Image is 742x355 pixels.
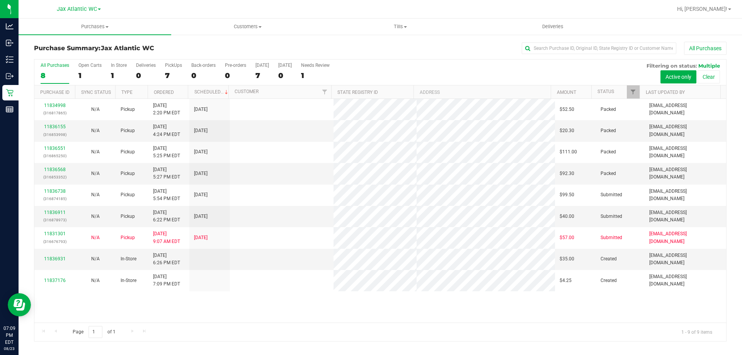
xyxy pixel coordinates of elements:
span: $52.50 [560,106,574,113]
a: 11836911 [44,210,66,215]
span: [EMAIL_ADDRESS][DOMAIN_NAME] [649,123,722,138]
button: N/A [91,148,100,156]
a: State Registry ID [337,90,378,95]
span: Submitted [601,234,622,241]
span: Pickup [121,106,135,113]
span: Purchases [19,23,171,30]
a: 11831301 [44,231,66,236]
div: 0 [278,71,292,80]
a: Purchases [19,19,171,35]
span: [DATE] 2:20 PM EDT [153,102,180,117]
button: Active only [660,70,696,83]
span: [EMAIL_ADDRESS][DOMAIN_NAME] [649,166,722,181]
div: [DATE] [278,63,292,68]
inline-svg: Outbound [6,72,14,80]
button: All Purchases [684,42,727,55]
div: [DATE] [255,63,269,68]
a: Last Updated By [646,90,685,95]
span: Created [601,277,617,284]
a: Filter [627,85,640,99]
a: Tills [324,19,477,35]
span: Not Applicable [91,278,100,283]
span: Not Applicable [91,171,100,176]
span: Hi, [PERSON_NAME]! [677,6,727,12]
span: Deliveries [532,23,574,30]
p: (316874185) [39,195,70,202]
span: Packed [601,170,616,177]
div: 0 [136,71,156,80]
span: $35.00 [560,255,574,263]
span: [DATE] 6:22 PM EDT [153,209,180,224]
span: $92.30 [560,170,574,177]
span: [EMAIL_ADDRESS][DOMAIN_NAME] [649,230,722,245]
button: N/A [91,170,100,177]
span: [DATE] [194,170,208,177]
span: Created [601,255,617,263]
span: Pickup [121,234,135,241]
a: 11836931 [44,256,66,262]
p: 07:09 PM EDT [3,325,15,346]
span: Multiple [698,63,720,69]
div: 0 [191,71,216,80]
inline-svg: Retail [6,89,14,97]
span: [DATE] [194,106,208,113]
button: Clear [698,70,720,83]
span: Submitted [601,213,622,220]
span: Not Applicable [91,235,100,240]
p: (316878973) [39,216,70,224]
span: Pickup [121,170,135,177]
a: 11836551 [44,146,66,151]
p: (316817865) [39,109,70,117]
div: 7 [165,71,182,80]
span: In-Store [121,255,136,263]
span: Packed [601,127,616,134]
div: 1 [301,71,330,80]
button: N/A [91,255,100,263]
span: Pickup [121,127,135,134]
a: Customer [235,89,259,94]
div: All Purchases [41,63,69,68]
a: 11834998 [44,103,66,108]
div: 8 [41,71,69,80]
h3: Purchase Summary: [34,45,265,52]
span: Not Applicable [91,214,100,219]
a: Filter [318,85,331,99]
span: [DATE] [194,127,208,134]
span: $20.30 [560,127,574,134]
a: Deliveries [477,19,629,35]
span: Pickup [121,191,135,199]
button: N/A [91,234,100,241]
span: [DATE] [194,234,208,241]
span: Not Applicable [91,149,100,155]
inline-svg: Inbound [6,39,14,47]
span: $111.00 [560,148,577,156]
span: [DATE] [194,191,208,199]
div: Open Carts [78,63,102,68]
p: 08/23 [3,346,15,352]
div: 7 [255,71,269,80]
span: [DATE] 5:25 PM EDT [153,145,180,160]
span: Jax Atlantic WC [101,44,154,52]
button: N/A [91,277,100,284]
span: Packed [601,148,616,156]
div: 1 [78,71,102,80]
span: $40.00 [560,213,574,220]
span: In-Store [121,277,136,284]
a: 11837176 [44,278,66,283]
th: Address [414,85,551,99]
span: Not Applicable [91,256,100,262]
span: [EMAIL_ADDRESS][DOMAIN_NAME] [649,145,722,160]
span: Tills [324,23,476,30]
a: Amount [557,90,576,95]
span: Customers [172,23,323,30]
p: (316853352) [39,173,70,181]
span: [DATE] [194,148,208,156]
a: 11836568 [44,167,66,172]
span: Submitted [601,191,622,199]
span: Jax Atlantic WC [57,6,97,12]
div: In Store [111,63,127,68]
a: Type [121,90,133,95]
div: 0 [225,71,246,80]
span: Not Applicable [91,128,100,133]
iframe: Resource center [8,293,31,316]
